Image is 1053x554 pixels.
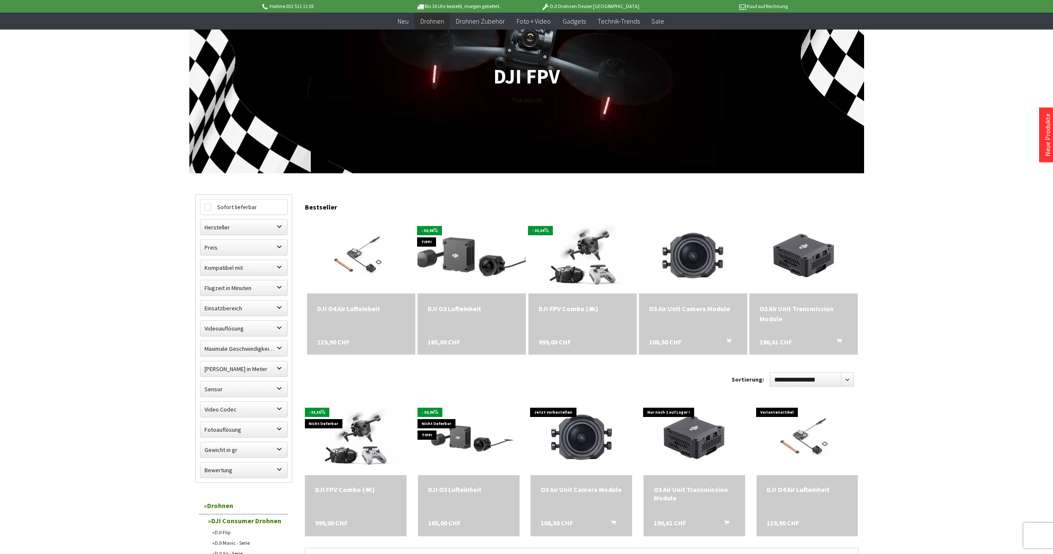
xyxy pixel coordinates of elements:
label: Fotoauflösung [200,422,287,437]
label: Kompatibel mit [200,260,287,275]
div: O3 Air Unit Camera Module [649,304,737,314]
label: Video Codec [200,402,287,417]
a: DJI O4 Air Lufteinheit 119,90 CHF [767,485,848,494]
img: O3 Air Unit Camera Module [544,399,619,475]
span: 190,61 CHF [759,337,792,347]
div: DJI FPV Combo (4K) [315,485,396,494]
div: O3 Air Unit Transmission Module [654,485,735,502]
p: Hotline 032 511 11 03 [261,1,393,11]
label: Sensor [200,382,287,397]
a: Drohnen [199,497,288,514]
label: Flugzeit in Minuten [200,280,287,296]
a: DJI FPV Combo (4K) 999,00 CHF [315,485,396,494]
div: DJI O4 Air Lufteinheit [767,485,848,494]
a: Neue Produkte [1043,113,1052,156]
label: Hersteller [200,220,287,235]
a: Drohnen Zubehör [450,13,511,30]
span: 190,61 CHF [654,519,686,527]
img: DJI O4 Air Lufteinheit [310,218,412,293]
label: Sofort lieferbar [200,199,287,215]
a: O3 Air Unit Camera Module 108,30 CHF In den Warenkorb [649,304,737,314]
a: Technik-Trends [592,13,646,30]
div: O3 Air Unit Camera Module [541,485,622,494]
img: DJI O3 Lufteinheit [396,205,548,306]
button: In den Warenkorb [827,337,847,348]
div: DJI FPV Combo (4K) [539,304,627,314]
a: DJI O3 Lufteinheit 165,00 CHF [428,304,516,314]
span: 999,00 CHF [539,337,571,347]
a: DJI O3 Lufteinheit 165,00 CHF [428,485,509,494]
button: In den Warenkorb [714,519,734,530]
a: DJI Mavic - Serie [208,538,288,548]
a: Foto + Video [511,13,557,30]
a: DJI Flip [208,527,288,538]
span: 165,00 CHF [428,337,460,347]
a: DJI FPV Combo (4K) 999,00 CHF [539,304,627,314]
h1: DJI FPV [195,66,858,87]
a: O3 Air Unit Transmission Module 190,61 CHF In den Warenkorb [654,485,735,502]
span: Neu [398,17,409,25]
img: DJI FPV Combo (4K) [528,225,637,286]
a: Drohnen [415,13,450,30]
button: In den Warenkorb [716,337,736,348]
label: Maximale Flughöhe in Meter [200,361,287,377]
label: Einsatzbereich [200,301,287,316]
label: Sortierung: [732,373,764,386]
label: Maximale Geschwindigkeit in km/h [200,341,287,356]
a: O3 Air Unit Camera Module 108,30 CHF In den Warenkorb [541,485,622,494]
span: Gadgets [563,17,586,25]
a: O3 Air Unit Transmission Module 190,61 CHF In den Warenkorb [759,304,848,324]
label: Videoauflösung [200,321,287,336]
img: O3 Air Unit Camera Module [655,218,731,293]
div: Bestseller [305,194,858,215]
div: DJI O4 Air Lufteinheit [317,304,405,314]
span: 108,30 CHF [541,519,573,527]
button: In den Warenkorb [601,519,621,530]
p: DJI Drohnen Dealer [GEOGRAPHIC_DATA] [524,1,656,11]
span: 119,90 CHF [317,337,350,347]
img: DJI O3 Lufteinheit [418,403,520,471]
span: Foto + Video [517,17,551,25]
span: 165,00 CHF [428,519,461,527]
span: Drohnen [420,17,444,25]
span: Sale [652,17,664,25]
span: Drohnen Zubehör [456,17,505,25]
span: Technik-Trends [598,17,640,25]
a: Neu [392,13,415,30]
span: 999,00 CHF [315,519,347,527]
img: O3 Air Unit Transmission Module [766,218,842,293]
label: Gewicht in gr [200,442,287,457]
img: DJI FPV Combo (4K) [305,409,407,466]
div: O3 Air Unit Transmission Module [759,304,848,324]
a: Sale [646,13,670,30]
p: Kauf auf Rechnung [656,1,788,11]
a: DJI Consumer Drohnen [204,514,288,527]
a: Gadgets [557,13,592,30]
img: O3 Air Unit Transmission Module [656,399,732,475]
label: Bewertung [200,463,287,478]
p: Bis 16 Uhr bestellt, morgen geliefert. [393,1,524,11]
span: 119,90 CHF [767,519,799,527]
img: DJI O4 Air Lufteinheit [757,399,858,475]
span: 108,30 CHF [649,337,681,347]
div: The World [195,96,858,104]
div: DJI O3 Lufteinheit [428,304,516,314]
a: DJI O4 Air Lufteinheit 119,90 CHF [317,304,405,314]
label: Preis [200,240,287,255]
div: DJI O3 Lufteinheit [428,485,509,494]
